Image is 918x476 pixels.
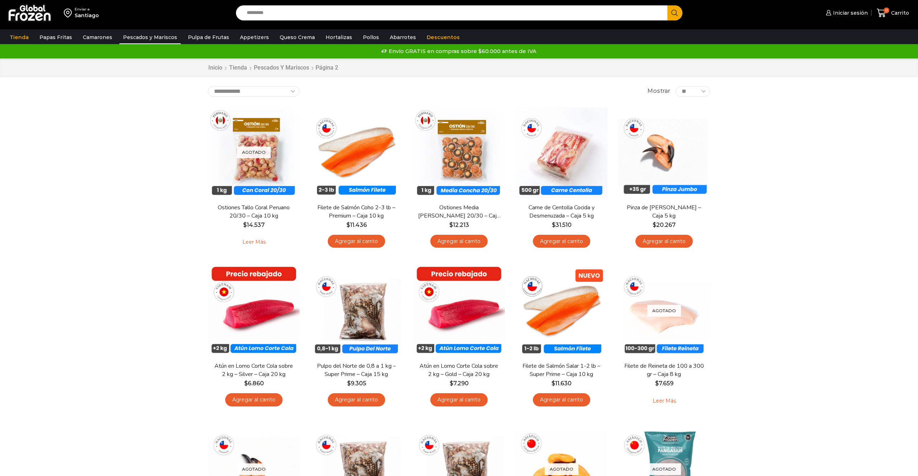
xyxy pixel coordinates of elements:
[386,30,420,44] a: Abarrotes
[647,305,681,316] p: Agotado
[119,30,181,44] a: Pescados y Mariscos
[653,222,656,228] span: $
[322,30,356,44] a: Hortalizas
[635,235,693,248] a: Agregar al carrito: “Pinza de Jaiba Jumbo - Caja 5 kg”
[6,30,32,44] a: Tienda
[875,5,911,22] a: 0 Carrito
[545,463,578,475] p: Agotado
[346,222,367,228] bdi: 11.436
[449,222,453,228] span: $
[213,204,295,220] a: Ostiones Tallo Coral Peruano 20/30 – Caja 10 kg
[75,7,99,12] div: Enviar a
[418,362,500,379] a: Atún en Lomo Corte Cola sobre 2 kg – Gold – Caja 20 kg
[346,222,350,228] span: $
[520,204,603,220] a: Carne de Centolla Cocida y Desmenuzada – Caja 5 kg
[229,64,247,72] a: Tienda
[243,222,265,228] bdi: 14.537
[430,393,488,406] a: Agregar al carrito: “Atún en Lomo Corte Cola sobre 2 kg - Gold – Caja 20 kg”
[533,235,590,248] a: Agregar al carrito: “Carne de Centolla Cocida y Desmenuzada - Caja 5 kg”
[450,380,453,387] span: $
[642,393,687,408] a: Leé más sobre “Filete de Reineta de 100 a 300 gr - Caja 8 kg”
[254,64,309,72] a: Pescados y Mariscos
[655,380,659,387] span: $
[315,204,398,220] a: Filete de Salmón Coho 2-3 lb – Premium – Caja 10 kg
[450,380,469,387] bdi: 7.290
[225,393,283,406] a: Agregar al carrito: “Atún en Lomo Corte Cola sobre 2 kg - Silver - Caja 20 kg”
[520,362,603,379] a: Filete de Salmón Salar 1-2 lb – Super Prime – Caja 10 kg
[244,380,248,387] span: $
[552,222,572,228] bdi: 31.510
[237,146,271,158] p: Agotado
[328,235,385,248] a: Agregar al carrito: “Filete de Salmón Coho 2-3 lb - Premium - Caja 10 kg”
[237,463,271,475] p: Agotado
[552,380,555,387] span: $
[36,30,76,44] a: Papas Fritas
[213,362,295,379] a: Atún en Lomo Corte Cola sobre 2 kg – Silver – Caja 20 kg
[208,64,340,72] nav: Breadcrumb
[889,9,909,16] span: Carrito
[208,86,299,97] select: Pedido de la tienda
[184,30,233,44] a: Pulpa de Frutas
[449,222,469,228] bdi: 12.213
[231,235,277,250] a: Leé más sobre “Ostiones Tallo Coral Peruano 20/30 - Caja 10 kg”
[328,393,385,406] a: Agregar al carrito: “Pulpo del Norte de 0,8 a 1 kg - Super Prime - Caja 15 kg”
[236,30,273,44] a: Appetizers
[623,204,705,220] a: Pinza de [PERSON_NAME] – Caja 5 kg
[75,12,99,19] div: Santiago
[359,30,383,44] a: Pollos
[208,64,223,72] a: Inicio
[831,9,868,16] span: Iniciar sesión
[430,235,488,248] a: Agregar al carrito: “Ostiones Media Concha Peruano 20/30 - Caja 10 kg”
[64,7,75,19] img: address-field-icon.svg
[552,380,572,387] bdi: 11.630
[623,362,705,379] a: Filete de Reineta de 100 a 300 gr – Caja 8 kg
[552,222,555,228] span: $
[418,204,500,220] a: Ostiones Media [PERSON_NAME] 20/30 – Caja 10 kg
[824,6,868,20] a: Iniciar sesión
[653,222,676,228] bdi: 20.267
[423,30,463,44] a: Descuentos
[79,30,116,44] a: Camarones
[316,64,338,71] span: Página 2
[884,8,889,13] span: 0
[347,380,366,387] bdi: 9.305
[276,30,318,44] a: Queso Crema
[533,393,590,406] a: Agregar al carrito: “Filete de Salmón Salar 1-2 lb - Super Prime - Caja 10 kg”
[244,380,264,387] bdi: 6.860
[315,362,398,379] a: Pulpo del Norte de 0,8 a 1 kg – Super Prime – Caja 15 kg
[647,463,681,475] p: Agotado
[667,5,682,20] button: Search button
[347,380,351,387] span: $
[647,87,670,95] span: Mostrar
[655,380,673,387] bdi: 7.659
[243,222,247,228] span: $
